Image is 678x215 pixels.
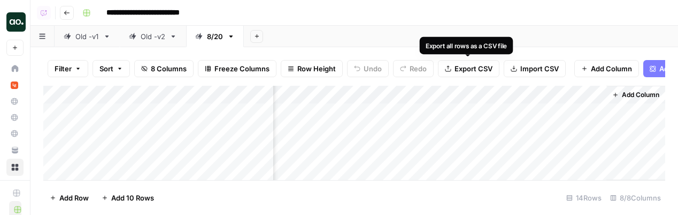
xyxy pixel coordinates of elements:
div: 8/20 [207,31,223,42]
span: Add 10 Rows [111,192,154,203]
button: Filter [48,60,88,77]
div: Export all rows as a CSV file [426,41,507,50]
span: Export CSV [454,63,492,74]
a: 8/20 [186,26,244,47]
span: Undo [364,63,382,74]
img: Dillon Test Logo [6,12,26,32]
button: Add 10 Rows [95,189,160,206]
span: Sort [99,63,113,74]
span: 8 Columns [151,63,187,74]
button: Export CSV [438,60,499,77]
button: Sort [93,60,130,77]
button: Add Column [574,60,639,77]
span: Import CSV [520,63,559,74]
a: Browse [6,159,24,176]
button: Row Height [281,60,343,77]
div: Old -v2 [141,31,165,42]
span: Filter [55,63,72,74]
a: Home [6,60,24,77]
button: Import CSV [504,60,566,77]
span: Add Column [591,63,632,74]
span: Add Column [622,90,659,100]
img: vi2t3f78ykj3o7zxmpdx6ktc445p [11,81,18,89]
div: 8/8 Columns [606,189,665,206]
a: Old -v1 [55,26,120,47]
a: Old -v2 [120,26,186,47]
span: Add Row [59,192,89,203]
button: Freeze Columns [198,60,276,77]
button: Add Row [43,189,95,206]
a: Your Data [6,142,24,159]
button: Add Column [608,88,664,102]
div: Old -v1 [75,31,99,42]
button: Workspace: Dillon Test [6,9,24,35]
button: Redo [393,60,434,77]
span: Redo [410,63,427,74]
button: Undo [347,60,389,77]
button: 8 Columns [134,60,194,77]
span: Row Height [297,63,336,74]
span: Freeze Columns [214,63,269,74]
div: 14 Rows [562,189,606,206]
